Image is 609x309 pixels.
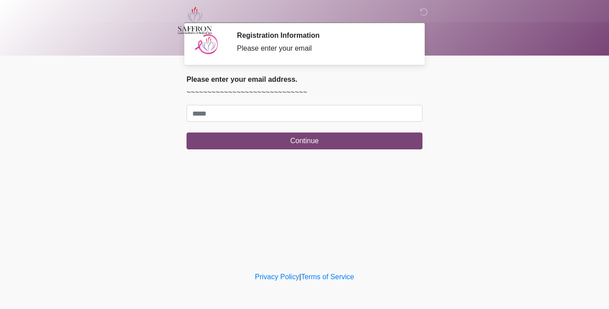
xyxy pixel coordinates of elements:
a: | [299,273,301,281]
div: Please enter your email [237,43,409,54]
a: Privacy Policy [255,273,300,281]
h2: Please enter your email address. [187,75,422,84]
button: Continue [187,132,422,149]
img: Agent Avatar [193,31,220,58]
img: Saffron Laser Aesthetics and Medical Spa Logo [178,7,212,34]
p: ~~~~~~~~~~~~~~~~~~~~~~~~~~~~~ [187,87,422,98]
a: Terms of Service [301,273,354,281]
